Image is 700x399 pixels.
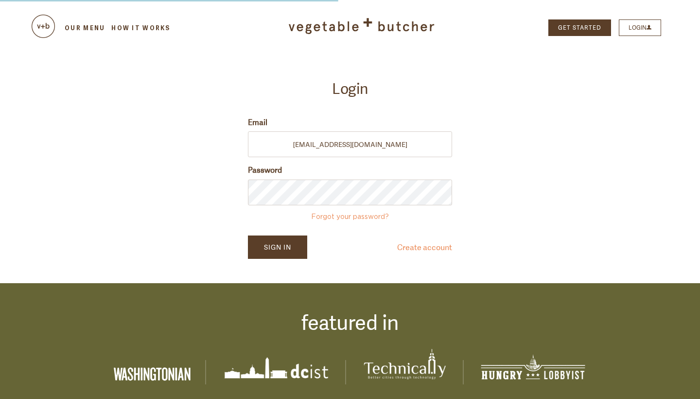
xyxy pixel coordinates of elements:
[248,117,452,127] label: Email
[114,367,191,381] img: Washingtonian
[43,310,657,334] h2: featured in
[248,236,307,259] button: Sign In
[248,80,452,97] h2: Login
[248,164,452,175] label: Password
[479,353,587,381] img: Hungry_Lobbyist
[32,15,55,38] img: cart
[548,19,611,36] a: GET STARTED
[222,355,331,381] img: dcist
[397,241,452,254] a: Create account
[362,347,448,381] img: Technically
[619,19,661,36] a: LOGIN
[110,23,172,32] a: How it Works
[311,214,389,220] a: Forgot your password?
[63,23,106,32] a: Our Menu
